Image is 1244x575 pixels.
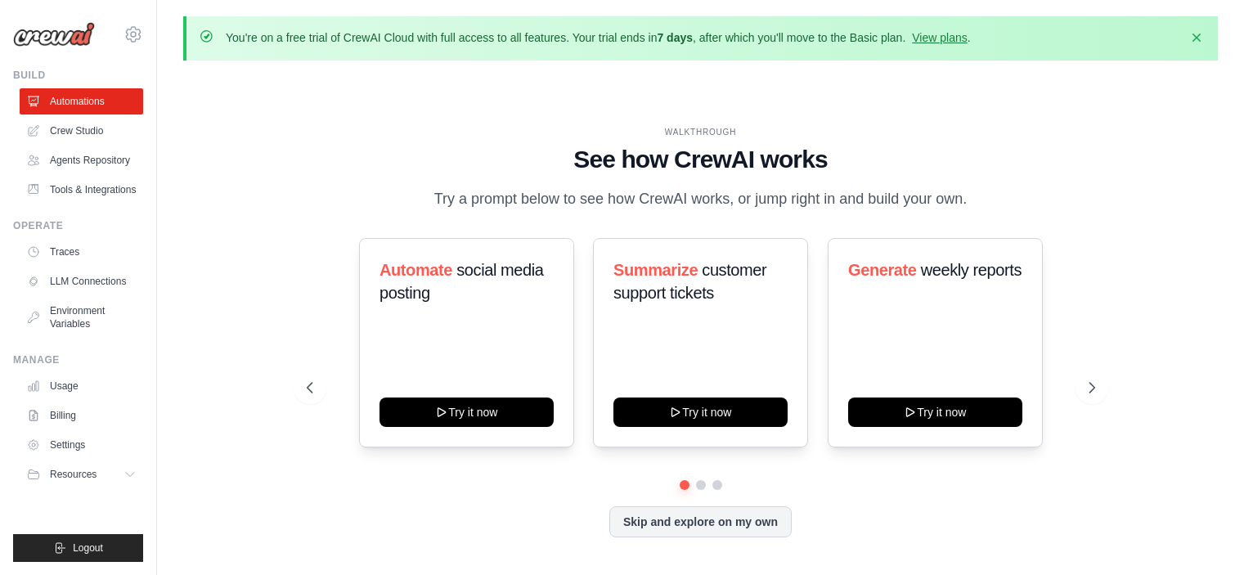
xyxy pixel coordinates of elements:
[912,31,967,44] a: View plans
[379,261,544,302] span: social media posting
[13,22,95,47] img: Logo
[20,373,143,399] a: Usage
[848,398,1022,427] button: Try it now
[848,261,917,279] span: Generate
[657,31,693,44] strong: 7 days
[613,398,788,427] button: Try it now
[20,461,143,487] button: Resources
[20,147,143,173] a: Agents Repository
[20,268,143,294] a: LLM Connections
[613,261,766,302] span: customer support tickets
[13,534,143,562] button: Logout
[50,468,97,481] span: Resources
[13,69,143,82] div: Build
[20,432,143,458] a: Settings
[426,187,976,211] p: Try a prompt below to see how CrewAI works, or jump right in and build your own.
[307,145,1095,174] h1: See how CrewAI works
[20,88,143,115] a: Automations
[379,261,452,279] span: Automate
[20,298,143,337] a: Environment Variables
[226,29,971,46] p: You're on a free trial of CrewAI Cloud with full access to all features. Your trial ends in , aft...
[20,177,143,203] a: Tools & Integrations
[307,126,1095,138] div: WALKTHROUGH
[613,261,698,279] span: Summarize
[20,402,143,429] a: Billing
[13,353,143,366] div: Manage
[20,118,143,144] a: Crew Studio
[13,219,143,232] div: Operate
[379,398,554,427] button: Try it now
[73,541,103,555] span: Logout
[921,261,1022,279] span: weekly reports
[20,239,143,265] a: Traces
[609,506,792,537] button: Skip and explore on my own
